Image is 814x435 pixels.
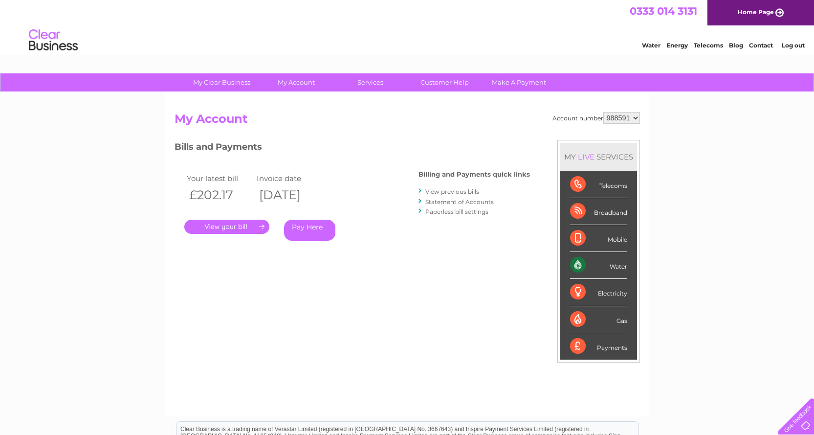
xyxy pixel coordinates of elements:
[576,152,596,161] div: LIVE
[425,198,494,206] a: Statement of Accounts
[570,279,627,306] div: Electricity
[694,42,723,49] a: Telecoms
[28,25,78,55] img: logo.png
[630,5,697,17] a: 0333 014 3131
[570,225,627,252] div: Mobile
[729,42,743,49] a: Blog
[570,333,627,360] div: Payments
[560,143,637,171] div: MY SERVICES
[570,198,627,225] div: Broadband
[254,185,325,205] th: [DATE]
[175,112,640,131] h2: My Account
[181,73,262,92] a: My Clear Business
[418,171,530,178] h4: Billing and Payments quick links
[284,220,335,241] a: Pay Here
[256,73,336,92] a: My Account
[425,208,488,215] a: Paperless bill settings
[330,73,411,92] a: Services
[570,171,627,198] div: Telecoms
[184,220,269,234] a: .
[642,42,660,49] a: Water
[184,172,255,185] td: Your latest bill
[782,42,805,49] a: Log out
[176,5,638,47] div: Clear Business is a trading name of Verastar Limited (registered in [GEOGRAPHIC_DATA] No. 3667643...
[404,73,485,92] a: Customer Help
[425,188,479,195] a: View previous bills
[254,172,325,185] td: Invoice date
[570,306,627,333] div: Gas
[552,112,640,124] div: Account number
[479,73,559,92] a: Make A Payment
[749,42,773,49] a: Contact
[184,185,255,205] th: £202.17
[175,140,530,157] h3: Bills and Payments
[570,252,627,279] div: Water
[666,42,688,49] a: Energy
